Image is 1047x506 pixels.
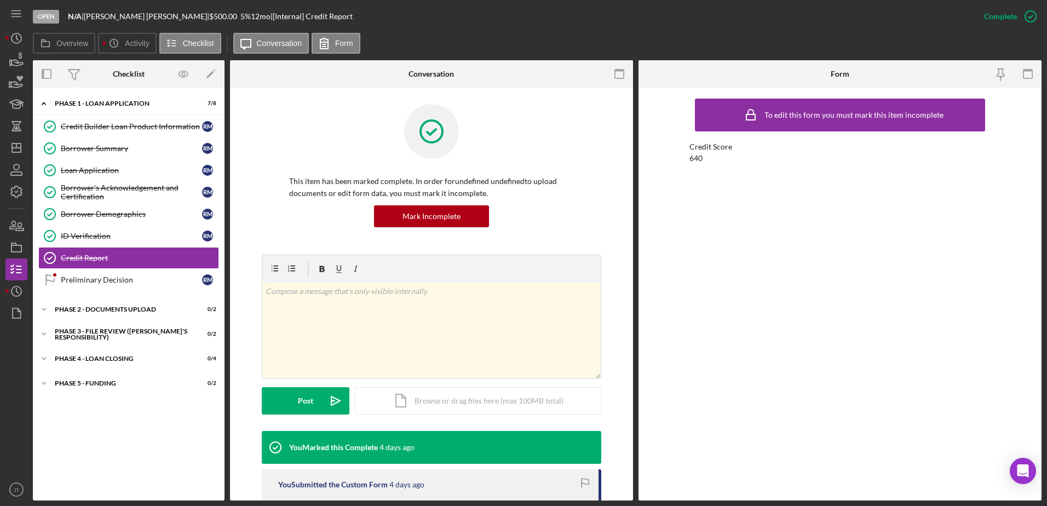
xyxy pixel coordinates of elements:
[298,387,313,415] div: Post
[55,380,189,387] div: Phase 5 - Funding
[61,144,202,153] div: Borrower Summary
[197,355,216,362] div: 0 / 4
[61,232,202,240] div: ID Verification
[55,306,189,313] div: Phase 2 - DOCUMENTS UPLOAD
[271,12,353,21] div: | [Internal] Credit Report
[278,480,388,489] div: You Submitted the Custom Form
[197,380,216,387] div: 0 / 2
[5,479,27,501] button: JT
[159,33,221,54] button: Checklist
[1010,458,1036,484] div: Open Intercom Messenger
[251,12,271,21] div: 12 mo
[38,269,219,291] a: Preliminary DecisionRM
[984,5,1017,27] div: Complete
[689,154,703,163] div: 640
[689,142,991,151] div: Credit Score
[55,328,189,341] div: PHASE 3 - FILE REVIEW ([PERSON_NAME]'s Responsibility)
[113,70,145,78] div: Checklist
[289,443,378,452] div: You Marked this Complete
[197,100,216,107] div: 7 / 8
[202,231,213,242] div: R M
[61,166,202,175] div: Loan Application
[61,210,202,219] div: Borrower Demographics
[68,12,84,21] div: |
[202,187,213,198] div: R M
[202,121,213,132] div: R M
[61,275,202,284] div: Preliminary Decision
[38,181,219,203] a: Borrower's Acknowledgement and CertificationRM
[202,165,213,176] div: R M
[764,111,944,119] div: To edit this form you must mark this item incomplete
[14,487,20,493] text: JT
[409,70,454,78] div: Conversation
[84,12,209,21] div: [PERSON_NAME] [PERSON_NAME] |
[831,70,849,78] div: Form
[55,355,189,362] div: PHASE 4 - LOAN CLOSING
[202,143,213,154] div: R M
[61,183,202,201] div: Borrower's Acknowledgement and Certification
[233,33,309,54] button: Conversation
[379,443,415,452] time: 2025-08-30 01:55
[202,274,213,285] div: R M
[202,209,213,220] div: R M
[374,205,489,227] button: Mark Incomplete
[38,247,219,269] a: Credit Report
[389,480,424,489] time: 2025-08-30 01:55
[56,39,88,48] label: Overview
[197,306,216,313] div: 0 / 2
[209,12,240,21] div: $500.00
[61,122,202,131] div: Credit Builder Loan Product Information
[33,10,59,24] div: Open
[38,137,219,159] a: Borrower SummaryRM
[33,33,95,54] button: Overview
[240,12,251,21] div: 5 %
[38,203,219,225] a: Borrower DemographicsRM
[55,100,189,107] div: Phase 1 - Loan Application
[38,116,219,137] a: Credit Builder Loan Product InformationRM
[335,39,353,48] label: Form
[38,225,219,247] a: ID VerificationRM
[402,205,461,227] div: Mark Incomplete
[312,33,360,54] button: Form
[973,5,1042,27] button: Complete
[289,175,574,200] p: This item has been marked complete. In order for undefined undefined to upload documents or edit ...
[68,12,82,21] b: N/A
[197,331,216,337] div: 0 / 2
[98,33,156,54] button: Activity
[61,254,218,262] div: Credit Report
[183,39,214,48] label: Checklist
[125,39,149,48] label: Activity
[257,39,302,48] label: Conversation
[262,387,349,415] button: Post
[38,159,219,181] a: Loan ApplicationRM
